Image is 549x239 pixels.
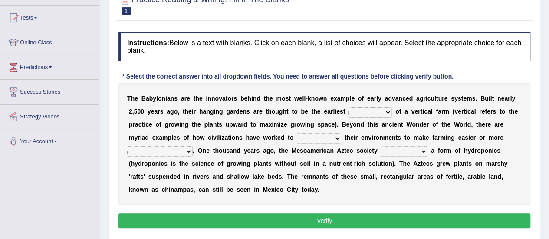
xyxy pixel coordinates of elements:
[268,108,272,115] b: h
[294,95,299,102] b: w
[285,95,289,102] b: s
[168,121,171,128] b: r
[296,121,300,128] b: o
[406,121,412,128] b: W
[129,121,133,128] b: p
[485,108,487,115] b: f
[308,95,311,102] b: k
[292,108,294,115] b: t
[129,108,132,115] b: 2
[423,95,425,102] b: r
[406,95,409,102] b: e
[132,108,134,115] b: ,
[266,95,270,102] b: h
[276,95,281,102] b: m
[467,95,472,102] b: m
[392,121,394,128] b: i
[184,108,188,115] b: h
[289,95,291,102] b: t
[394,121,397,128] b: e
[342,121,346,128] b: B
[0,80,99,101] a: Success Stories
[208,121,210,128] b: l
[197,121,201,128] b: e
[247,95,251,102] b: h
[181,95,184,102] b: a
[192,108,194,115] b: i
[272,121,273,128] b: i
[442,95,444,102] b: r
[161,95,165,102] b: n
[127,39,169,46] b: Instructions:
[404,108,408,115] b: a
[154,108,158,115] b: a
[207,95,211,102] b: n
[270,95,273,102] b: e
[184,95,187,102] b: r
[315,95,319,102] b: o
[167,108,170,115] b: a
[335,121,337,128] b: )
[385,121,389,128] b: n
[510,95,512,102] b: l
[141,95,146,102] b: B
[149,95,153,102] b: b
[454,95,458,102] b: y
[441,121,444,128] b: t
[337,121,339,128] b: .
[204,121,208,128] b: p
[323,95,327,102] b: n
[310,121,314,128] b: g
[508,95,510,102] b: r
[325,121,328,128] b: a
[305,108,308,115] b: e
[385,95,388,102] b: a
[214,108,215,115] b: i
[219,121,222,128] b: s
[460,121,464,128] b: o
[441,108,444,115] b: r
[424,108,427,115] b: c
[0,6,99,27] a: Tests
[279,121,281,128] b: i
[141,108,144,115] b: 0
[265,121,269,128] b: a
[367,95,371,102] b: e
[253,95,257,102] b: n
[475,95,477,102] b: .
[206,95,207,102] b: i
[174,108,178,115] b: o
[328,121,332,128] b: c
[137,108,141,115] b: 0
[160,108,164,115] b: s
[331,108,333,115] b: r
[233,121,238,128] b: w
[427,95,431,102] b: c
[389,121,392,128] b: c
[210,108,214,115] b: g
[146,95,149,102] b: a
[346,121,350,128] b: e
[334,95,337,102] b: x
[138,121,142,128] b: c
[294,108,298,115] b: o
[253,121,256,128] b: o
[240,108,243,115] b: e
[243,121,247,128] b: d
[210,121,213,128] b: a
[327,108,331,115] b: a
[416,121,420,128] b: n
[371,95,374,102] b: a
[148,108,151,115] b: y
[463,121,465,128] b: r
[336,108,340,115] b: e
[438,108,441,115] b: a
[514,108,518,115] b: e
[304,95,306,102] b: l
[170,108,174,115] b: g
[149,121,152,128] b: e
[340,95,345,102] b: m
[392,95,395,102] b: v
[369,121,373,128] b: h
[362,95,364,102] b: f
